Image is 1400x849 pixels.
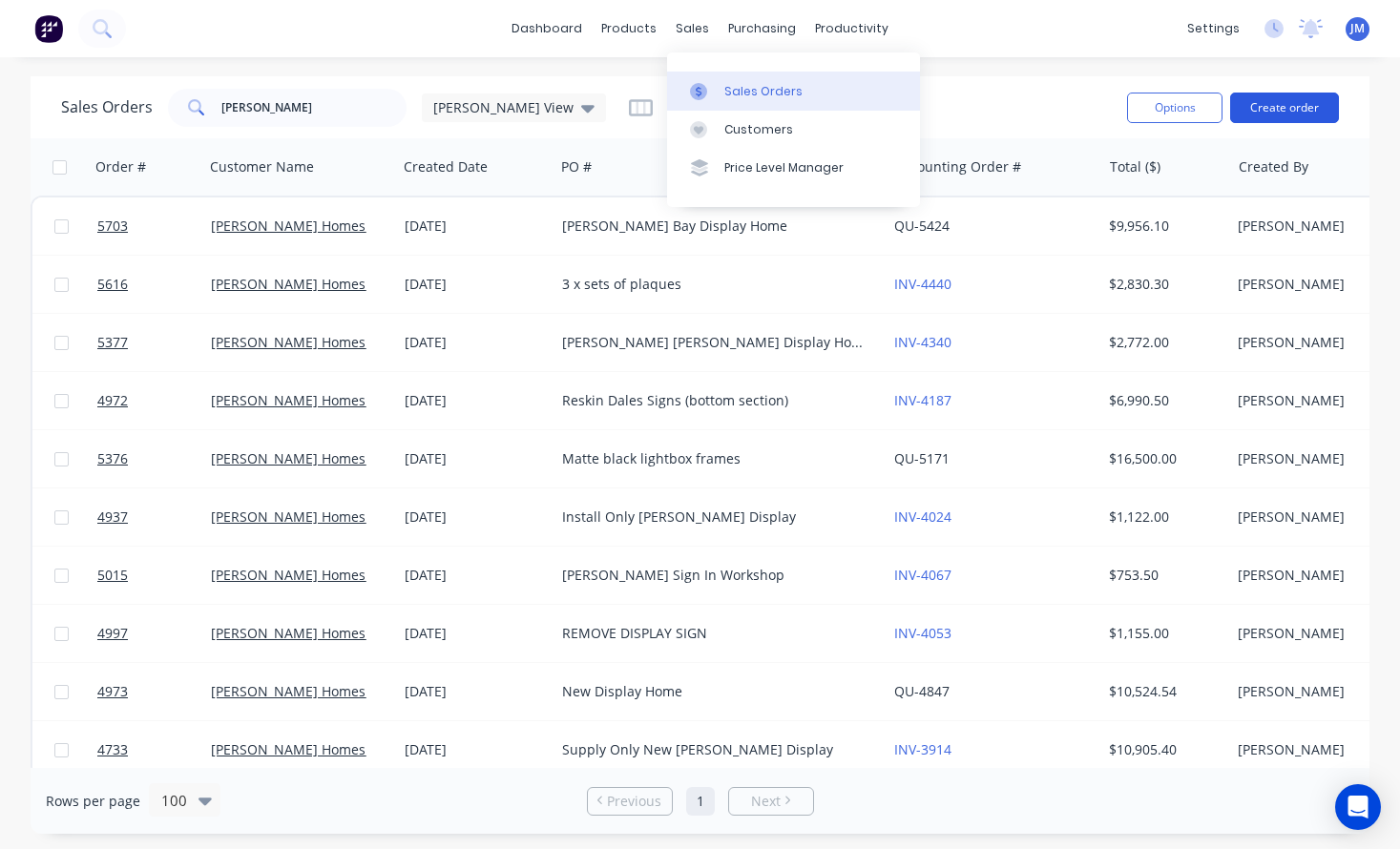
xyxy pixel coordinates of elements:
[579,787,822,816] ul: Pagination
[894,682,950,700] a: QU-4847
[1350,20,1365,37] span: JM
[97,605,211,662] a: 4997
[405,449,547,468] div: [DATE]
[97,430,211,487] a: 5376
[1109,449,1217,468] div: $16,500.00
[405,624,547,643] div: [DATE]
[97,314,211,371] a: 5377
[724,159,844,176] div: Price Level Manager
[405,740,547,759] div: [DATE]
[1109,391,1217,410] div: $6,990.50
[405,391,547,410] div: [DATE]
[1109,740,1217,759] div: $10,905.40
[97,682,128,701] span: 4973
[894,624,951,642] a: INV-4053
[1238,624,1355,643] div: [PERSON_NAME]
[1238,217,1355,236] div: [PERSON_NAME]
[562,275,864,294] div: 3 x sets of plaques
[97,449,128,468] span: 5376
[667,72,920,110] a: Sales Orders
[894,507,951,526] a: INV-4024
[562,391,864,410] div: Reskin Dales Signs (bottom section)
[562,507,864,527] div: Install Only [PERSON_NAME] Display
[61,98,153,116] h1: Sales Orders
[405,507,547,527] div: [DATE]
[895,157,1021,176] div: Accounting Order #
[97,663,211,720] a: 4973
[1109,507,1217,527] div: $1,122.00
[405,333,547,352] div: [DATE]
[221,89,407,127] input: Search...
[562,624,864,643] div: REMOVE DISPLAY SIGN
[562,333,864,352] div: [PERSON_NAME] [PERSON_NAME] Display Home Signage
[724,83,803,100] div: Sales Orders
[97,197,211,255] a: 5703
[1238,566,1355,585] div: [PERSON_NAME]
[97,256,211,313] a: 5616
[97,547,211,604] a: 5015
[211,624,366,642] a: [PERSON_NAME] Homes
[894,217,950,235] a: QU-5424
[97,217,128,236] span: 5703
[211,333,366,351] a: [PERSON_NAME] Homes
[405,566,547,585] div: [DATE]
[1230,93,1339,123] button: Create order
[805,14,898,43] div: productivity
[433,97,574,117] span: [PERSON_NAME] View
[1109,566,1217,585] div: $753.50
[1239,157,1308,176] div: Created By
[1178,14,1249,43] div: settings
[1109,682,1217,701] div: $10,524.54
[97,333,128,352] span: 5377
[405,217,547,236] div: [DATE]
[686,787,715,816] a: Page 1 is your current page
[211,449,366,467] a: [PERSON_NAME] Homes
[210,157,314,176] div: Customer Name
[1238,449,1355,468] div: [PERSON_NAME]
[562,682,864,701] div: New Display Home
[562,566,864,585] div: [PERSON_NAME] Sign In Workshop
[894,275,951,293] a: INV-4440
[1109,624,1217,643] div: $1,155.00
[894,566,951,584] a: INV-4067
[211,217,366,235] a: [PERSON_NAME] Homes
[211,682,366,700] a: [PERSON_NAME] Homes
[34,14,63,43] img: Factory
[894,449,950,467] a: QU-5171
[667,149,920,187] a: Price Level Manager
[211,275,366,293] a: [PERSON_NAME] Homes
[97,275,128,294] span: 5616
[404,157,488,176] div: Created Date
[588,792,672,811] a: Previous page
[95,157,146,176] div: Order #
[1335,784,1381,830] div: Open Intercom Messenger
[562,217,864,236] div: [PERSON_NAME] Bay Display Home
[729,792,813,811] a: Next page
[97,488,211,546] a: 4937
[211,391,366,409] a: [PERSON_NAME] Homes
[1238,682,1355,701] div: [PERSON_NAME]
[894,391,951,409] a: INV-4187
[97,624,128,643] span: 4997
[667,111,920,149] a: Customers
[46,792,140,811] span: Rows per page
[1110,157,1160,176] div: Total ($)
[607,792,661,811] span: Previous
[211,507,366,526] a: [PERSON_NAME] Homes
[1238,333,1355,352] div: [PERSON_NAME]
[561,157,592,176] div: PO #
[405,275,547,294] div: [DATE]
[562,449,864,468] div: Matte black lightbox frames
[1109,333,1217,352] div: $2,772.00
[724,121,793,138] div: Customers
[97,372,211,429] a: 4972
[894,740,951,758] a: INV-3914
[97,740,128,759] span: 4733
[211,740,366,758] a: [PERSON_NAME] Homes
[1109,275,1217,294] div: $2,830.30
[592,14,666,43] div: products
[97,507,128,527] span: 4937
[666,14,719,43] div: sales
[751,792,781,811] span: Next
[562,740,864,759] div: Supply Only New [PERSON_NAME] Display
